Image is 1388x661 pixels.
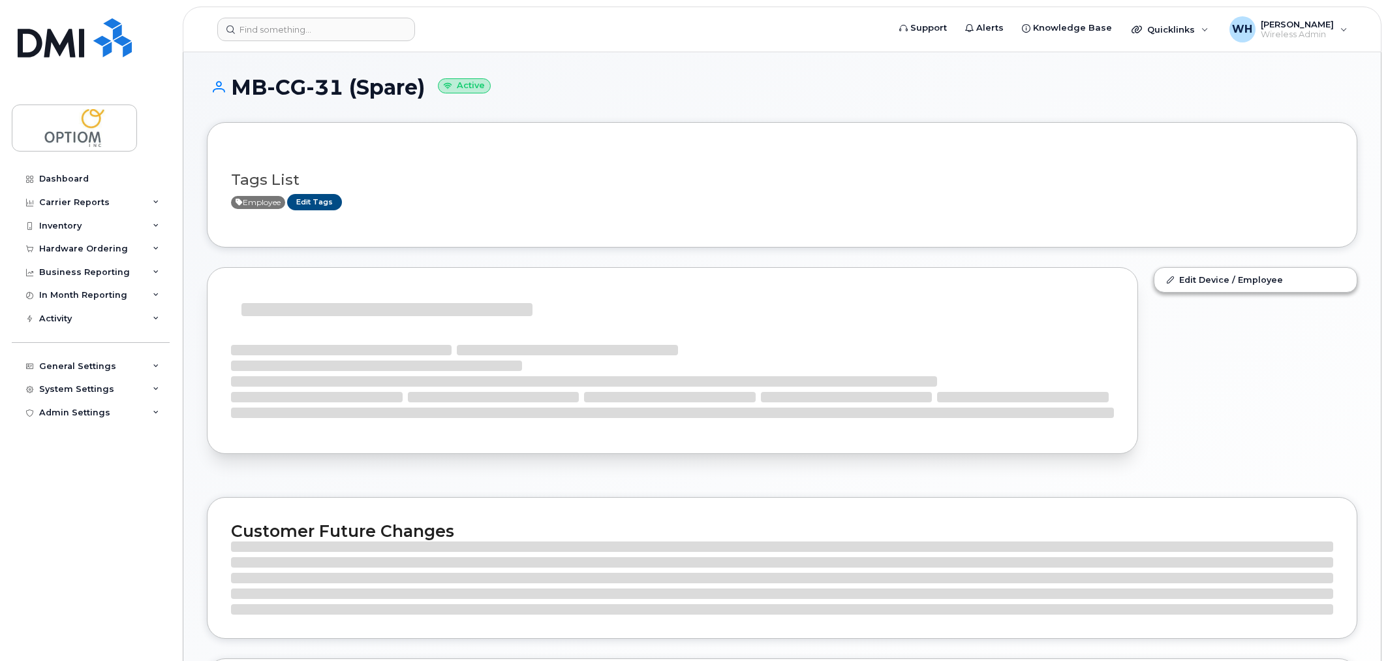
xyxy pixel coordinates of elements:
[231,172,1333,188] h3: Tags List
[231,521,1333,541] h2: Customer Future Changes
[1154,268,1357,291] a: Edit Device / Employee
[287,194,342,210] a: Edit Tags
[231,196,285,209] span: Active
[207,76,1357,99] h1: MB-CG-31 (Spare)
[438,78,491,93] small: Active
